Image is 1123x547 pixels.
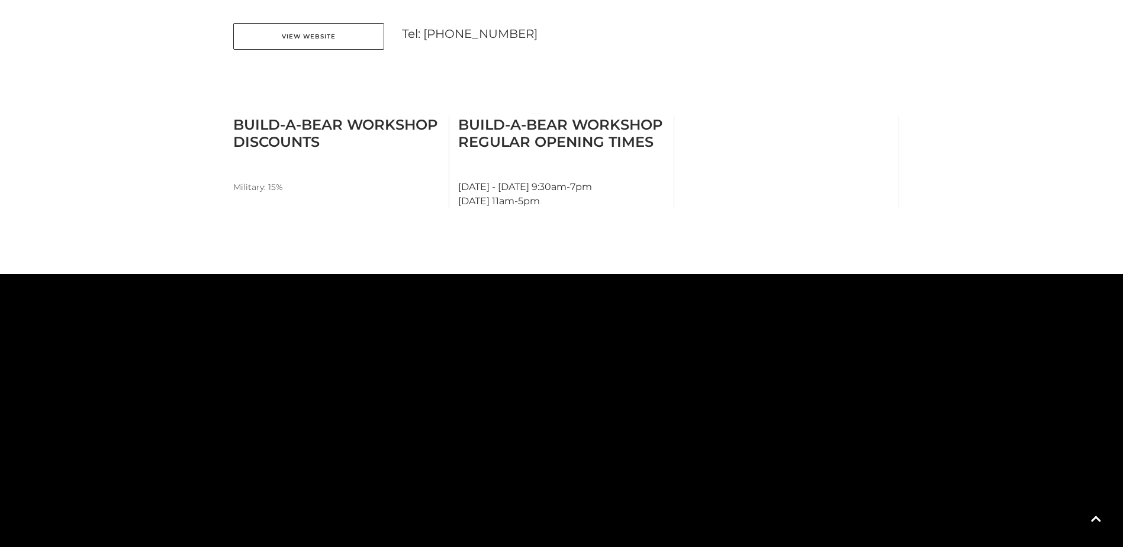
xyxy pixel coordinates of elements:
h3: Build-a-Bear Workshop Regular Opening Times [458,116,665,150]
a: View Website [233,23,384,50]
h3: Build-a-Bear Workshop Discounts [233,116,440,150]
a: Tel: [PHONE_NUMBER] [402,27,538,41]
div: [DATE] - [DATE] 9:30am-7pm [DATE] 11am-5pm [449,116,674,208]
p: Military: 15% [233,180,440,194]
